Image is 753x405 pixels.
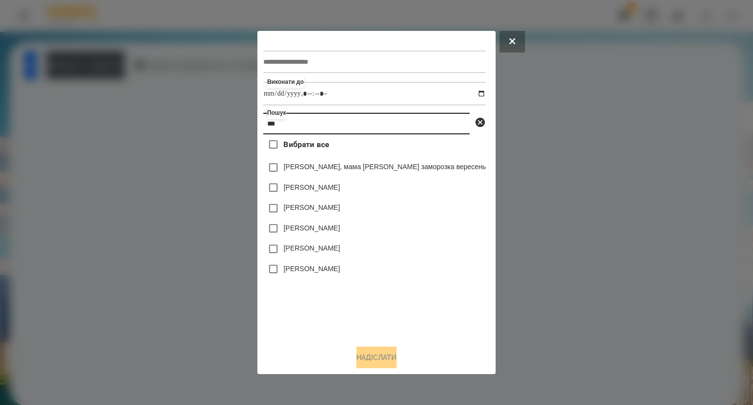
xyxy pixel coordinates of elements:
[283,243,340,253] label: [PERSON_NAME]
[283,182,340,192] label: [PERSON_NAME]
[283,202,340,212] label: [PERSON_NAME]
[267,107,286,119] label: Пошук
[283,162,486,172] label: [PERSON_NAME], мама [PERSON_NAME] заморозка вересень
[283,223,340,233] label: [PERSON_NAME]
[356,347,397,368] button: Надіслати
[267,76,304,88] label: Виконати до
[283,264,340,274] label: [PERSON_NAME]
[283,139,329,151] span: Вибрати все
